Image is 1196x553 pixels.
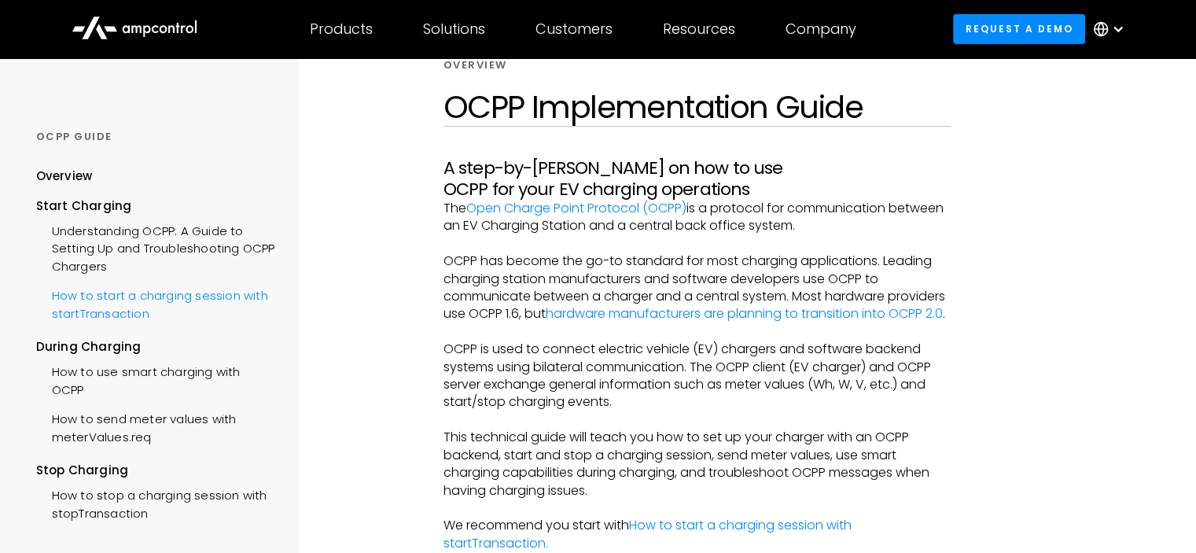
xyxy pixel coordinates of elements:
[546,304,943,323] a: hardware manufacturers are planning to transition into OCPP 2.0
[535,20,613,38] div: Customers
[423,20,485,38] div: Solutions
[663,20,735,38] div: Resources
[443,88,951,126] h1: OCPP Implementation Guide
[36,462,275,479] div: Stop Charging
[36,356,275,403] a: How to use smart charging with OCPP
[786,20,856,38] div: Company
[443,516,852,551] a: How to start a charging session with startTransaction.
[443,58,507,72] div: Overview
[36,215,275,279] a: Understanding OCPP: A Guide to Setting Up and Troubleshooting OCPP Chargers
[443,429,951,500] p: This technical guide will teach you how to set up your charger with an OCPP backend, start and st...
[36,338,275,356] div: During Charging
[310,20,373,38] div: Products
[36,168,93,197] a: Overview
[443,200,951,235] p: The is a protocol for communication between an EV Charging Station and a central back office system.
[36,279,275,326] a: How to start a charging session with startTransaction
[466,199,686,217] a: Open Charge Point Protocol (OCPP)
[443,341,951,411] p: OCPP is used to connect electric vehicle (EV) chargers and software backend systems using bilater...
[443,253,951,323] p: OCPP has become the go-to standard for most charging applications. Leading charging station manuf...
[443,517,951,552] p: We recommend you start with
[443,323,951,341] p: ‍
[36,130,275,144] div: OCPP GUIDE
[36,403,275,450] a: How to send meter values with meterValues.req
[953,14,1085,43] a: Request a demo
[443,235,951,253] p: ‍
[36,197,275,215] div: Start Charging
[443,411,951,429] p: ‍
[443,500,951,517] p: ‍
[36,479,275,526] a: How to stop a charging session with stopTransaction
[36,168,93,185] div: Overview
[443,158,951,200] h3: A step-by-[PERSON_NAME] on how to use OCPP for your EV charging operations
